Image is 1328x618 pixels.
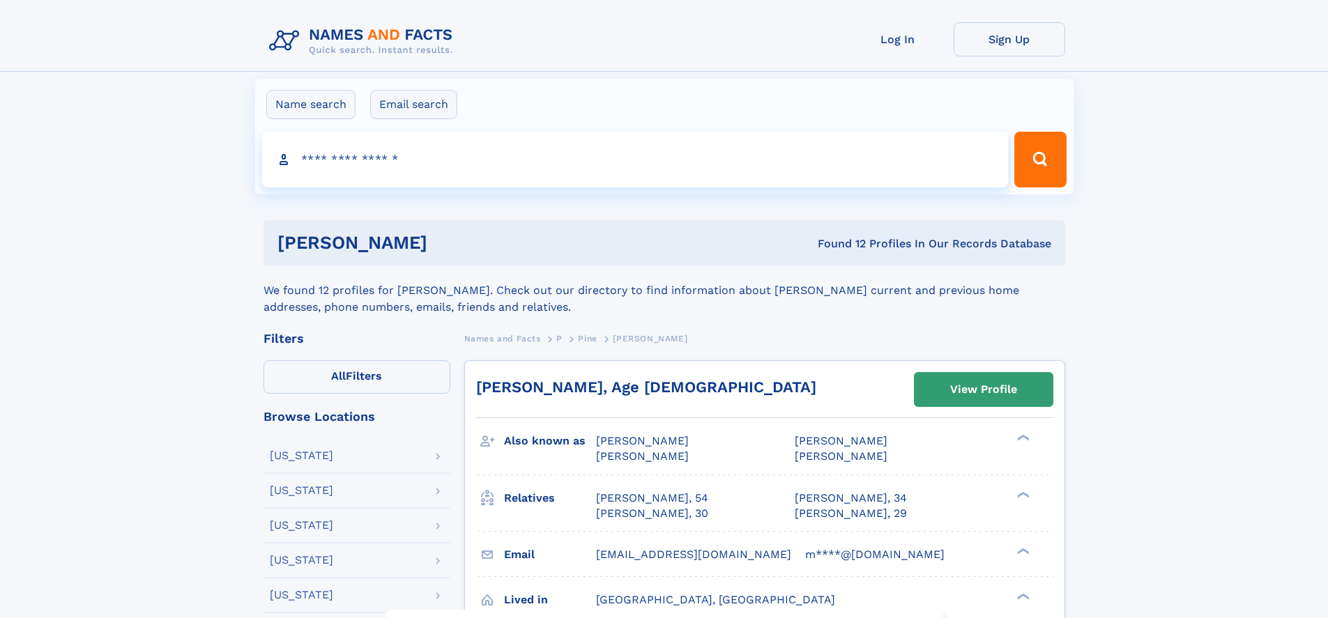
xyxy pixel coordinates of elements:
[504,486,596,510] h3: Relatives
[596,593,835,606] span: [GEOGRAPHIC_DATA], [GEOGRAPHIC_DATA]
[1014,546,1030,555] div: ❯
[556,334,563,343] span: P
[264,360,450,394] label: Filters
[504,429,596,453] h3: Also known as
[270,485,333,496] div: [US_STATE]
[915,373,1053,406] a: View Profile
[795,490,907,506] a: [PERSON_NAME], 34
[1014,433,1030,442] div: ❯
[264,410,450,423] div: Browse Locations
[370,90,457,119] label: Email search
[950,373,1017,405] div: View Profile
[270,450,333,461] div: [US_STATE]
[266,90,356,119] label: Name search
[596,490,708,506] a: [PERSON_NAME], 54
[795,434,887,447] span: [PERSON_NAME]
[331,369,346,383] span: All
[264,22,464,60] img: Logo Names and Facts
[613,334,687,343] span: [PERSON_NAME]
[578,330,597,347] a: Pine
[795,449,887,463] span: [PERSON_NAME]
[464,330,541,347] a: Names and Facts
[596,548,791,561] span: [EMAIL_ADDRESS][DOMAIN_NAME]
[264,265,1065,316] div: We found 12 profiles for [PERSON_NAME]. Check out our directory to find information about [PERSON...
[504,543,596,566] h3: Email
[1014,490,1030,499] div: ❯
[504,588,596,612] h3: Lived in
[476,378,816,396] a: [PERSON_NAME], Age [DEMOGRAPHIC_DATA]
[795,506,907,521] a: [PERSON_NAME], 29
[954,22,1065,56] a: Sign Up
[596,434,689,447] span: [PERSON_NAME]
[262,132,1009,187] input: search input
[1014,592,1030,601] div: ❯
[270,589,333,601] div: [US_STATE]
[556,330,563,347] a: P
[264,332,450,345] div: Filters
[1014,132,1066,187] button: Search Button
[270,555,333,566] div: [US_STATE]
[270,520,333,531] div: [US_STATE]
[596,449,689,463] span: [PERSON_NAME]
[842,22,954,56] a: Log In
[578,334,597,343] span: Pine
[623,236,1051,252] div: Found 12 Profiles In Our Records Database
[277,234,623,252] h1: [PERSON_NAME]
[596,506,708,521] a: [PERSON_NAME], 30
